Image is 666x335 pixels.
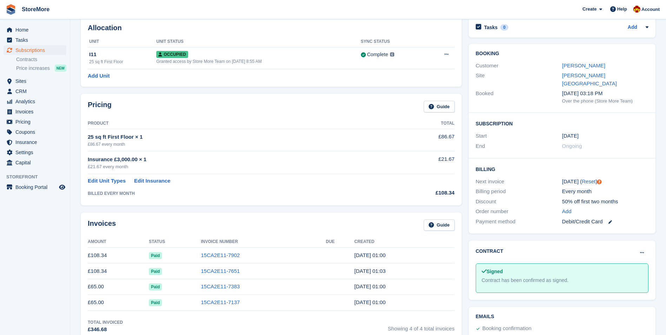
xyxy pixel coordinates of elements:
[15,182,58,192] span: Booking Portal
[201,236,326,248] th: Invoice Number
[15,45,58,55] span: Subscriptions
[482,324,532,333] div: Booking confirmation
[88,141,386,147] div: £86.67 every month
[88,190,386,197] div: BILLED EVERY MONTH
[562,72,617,86] a: [PERSON_NAME][GEOGRAPHIC_DATA]
[88,236,149,248] th: Amount
[15,107,58,117] span: Invoices
[476,132,562,140] div: Start
[641,6,660,13] span: Account
[149,283,162,290] span: Paid
[476,198,562,206] div: Discount
[88,177,126,185] a: Edit Unit Types
[476,51,648,57] h2: Booking
[149,236,201,248] th: Status
[88,263,149,279] td: £108.34
[562,63,605,68] a: [PERSON_NAME]
[55,65,66,72] div: NEW
[88,279,149,295] td: £65.00
[134,177,170,185] a: Edit Insurance
[354,236,454,248] th: Created
[354,283,385,289] time: 2025-06-30 00:00:36 UTC
[476,142,562,150] div: End
[562,90,648,98] div: [DATE] 03:18 PM
[88,36,156,47] th: Unit
[156,58,361,65] div: Granted access by Store More Team on [DATE] 8:55 AM
[424,219,455,231] a: Guide
[15,97,58,106] span: Analytics
[4,97,66,106] a: menu
[156,36,361,47] th: Unit Status
[476,188,562,196] div: Billing period
[4,35,66,45] a: menu
[88,326,123,334] div: £346.68
[4,182,66,192] a: menu
[484,24,498,31] h2: Tasks
[15,117,58,127] span: Pricing
[58,183,66,191] a: Preview store
[582,178,595,184] a: Reset
[476,208,562,216] div: Order number
[201,299,240,305] a: 15CA2E11-7137
[15,25,58,35] span: Home
[476,165,648,172] h2: Billing
[156,51,188,58] span: Occupied
[562,178,648,186] div: [DATE] ( )
[149,268,162,275] span: Paid
[15,158,58,167] span: Capital
[149,299,162,306] span: Paid
[367,51,388,58] div: Complete
[476,178,562,186] div: Next invoice
[16,65,50,72] span: Price increases
[6,4,16,15] img: stora-icon-8386f47178a22dfd0bd8f6a31ec36ba5ce8667c1dd55bd0f319d3a0aa187defe.svg
[424,101,455,112] a: Guide
[562,143,582,149] span: Ongoing
[326,236,354,248] th: Due
[89,51,156,59] div: I11
[88,118,386,129] th: Product
[354,252,385,258] time: 2025-08-30 00:00:13 UTC
[476,218,562,226] div: Payment method
[4,25,66,35] a: menu
[476,90,562,104] div: Booked
[476,72,562,87] div: Site
[15,86,58,96] span: CRM
[88,24,455,32] h2: Allocation
[89,59,156,65] div: 25 sq ft First Floor
[201,268,240,274] a: 15CA2E11-7651
[386,151,455,174] td: £21.67
[15,137,58,147] span: Insurance
[16,64,66,72] a: Price increases NEW
[482,268,642,275] div: Signed
[88,133,386,141] div: 25 sq ft First Floor × 1
[476,314,648,320] h2: Emails
[4,127,66,137] a: menu
[16,56,66,63] a: Contracts
[201,252,240,258] a: 15CA2E11-7902
[88,72,110,80] a: Add Unit
[562,98,648,105] div: Over the phone (Store More Team)
[476,248,503,255] h2: Contract
[562,218,648,226] div: Debit/Credit Card
[88,163,386,170] div: £21.67 every month
[562,198,648,206] div: 50% off first two months
[388,319,455,334] span: Showing 4 of 4 total invoices
[500,24,508,31] div: 0
[88,319,123,326] div: Total Invoiced
[4,86,66,96] a: menu
[4,45,66,55] a: menu
[201,283,240,289] a: 15CA2E11-7383
[19,4,52,15] a: StoreMore
[562,188,648,196] div: Every month
[361,36,426,47] th: Sync Status
[354,268,385,274] time: 2025-07-30 00:03:43 UTC
[15,76,58,86] span: Sites
[4,107,66,117] a: menu
[15,127,58,137] span: Coupons
[88,101,112,112] h2: Pricing
[596,179,602,185] div: Tooltip anchor
[354,299,385,305] time: 2025-05-30 00:00:13 UTC
[15,147,58,157] span: Settings
[633,6,640,13] img: Store More Team
[4,147,66,157] a: menu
